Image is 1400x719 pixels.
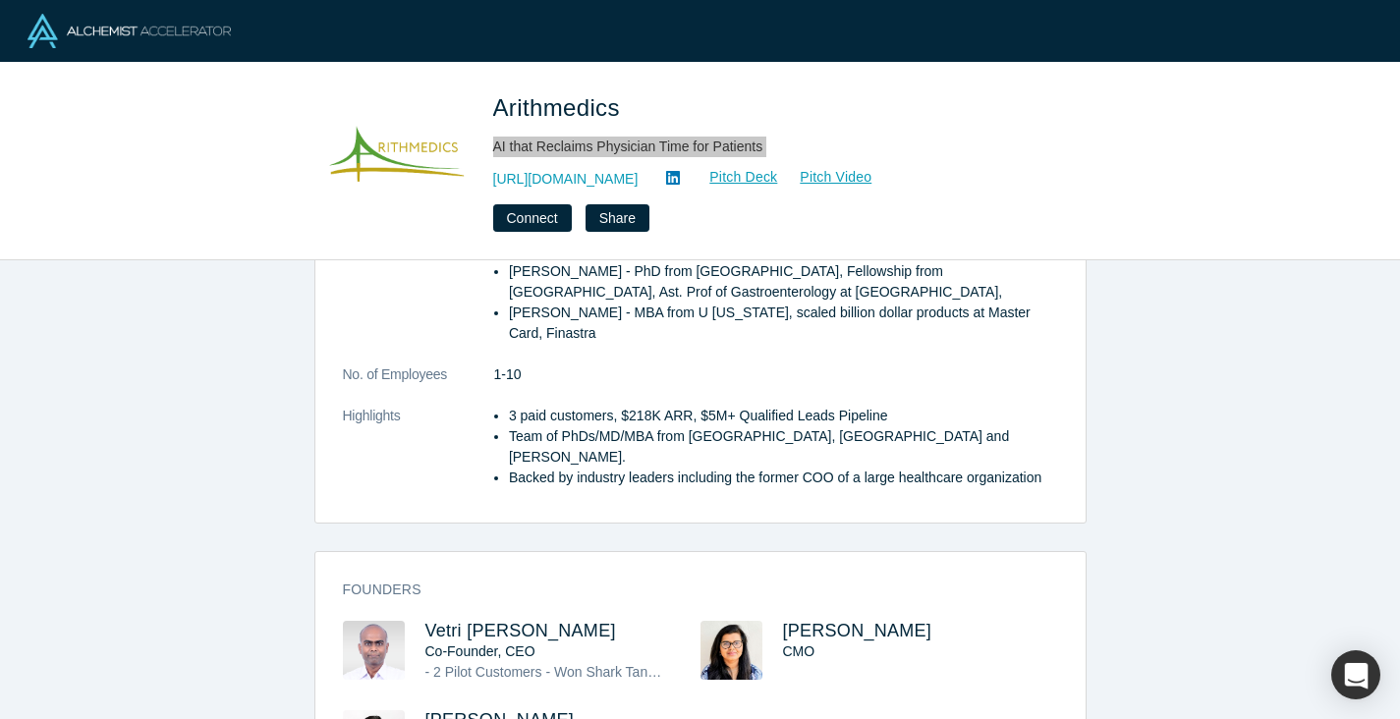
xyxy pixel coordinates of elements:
[343,580,1031,600] h3: Founders
[493,137,1043,157] div: AI that Reclaims Physician Time for Patients
[28,14,231,48] img: Alchemist Logo
[586,204,649,232] button: Share
[783,621,932,640] a: [PERSON_NAME]
[328,90,466,228] img: Arithmedics's Logo
[509,406,1058,426] li: 3 paid customers, $218K ARR, $5M+ Qualified Leads Pipeline
[343,364,494,406] dt: No. of Employees
[509,468,1058,488] li: Backed by industry leaders including the former COO of a large healthcare organization
[425,621,616,640] a: Vetri [PERSON_NAME]
[509,303,1058,344] p: [PERSON_NAME] - MBA from U [US_STATE], scaled billion dollar products at Master Card, Finastra
[783,643,815,659] span: CMO
[493,169,639,190] a: [URL][DOMAIN_NAME]
[343,621,405,680] img: Vetri Venthan Elango's Profile Image
[509,426,1058,468] li: Team of PhDs/MD/MBA from [GEOGRAPHIC_DATA], [GEOGRAPHIC_DATA] and [PERSON_NAME].
[493,204,572,232] button: Connect
[778,166,872,189] a: Pitch Video
[343,406,494,509] dt: Highlights
[343,220,494,364] dt: Team Description
[494,364,1058,385] dd: 1-10
[509,261,1058,303] p: [PERSON_NAME] - PhD from [GEOGRAPHIC_DATA], Fellowship from [GEOGRAPHIC_DATA], Ast. Prof of Gastr...
[688,166,778,189] a: Pitch Deck
[700,621,762,680] img: Renumathy Dhanasekaran's Profile Image
[493,94,627,121] span: Arithmedics
[425,643,535,659] span: Co-Founder, CEO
